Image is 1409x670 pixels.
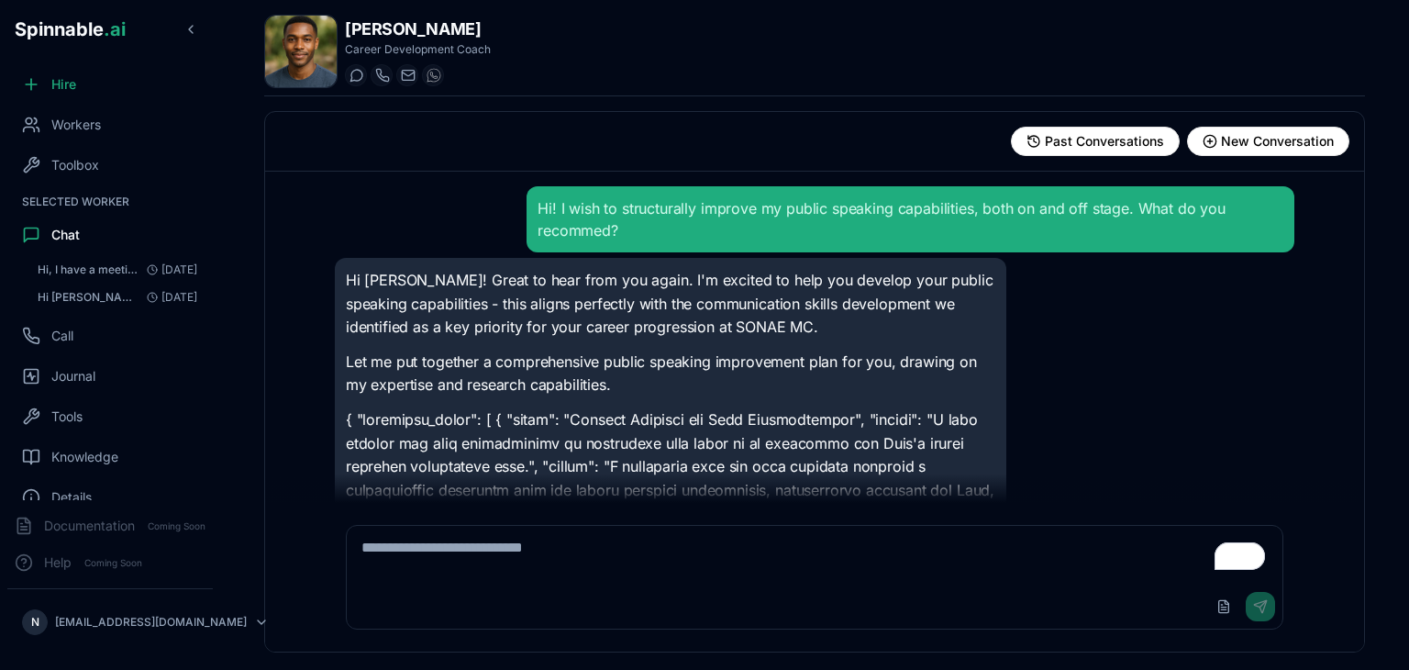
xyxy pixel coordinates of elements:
p: Let me put together a comprehensive public speaking improvement plan for you, drawing on my exper... [346,351,995,397]
button: N[EMAIL_ADDRESS][DOMAIN_NAME] [15,604,205,641]
span: Knowledge [51,448,118,466]
span: Help [44,553,72,572]
p: Hi [PERSON_NAME]! Great to hear from you again. I'm excited to help you develop your public speak... [346,269,995,340]
span: Hire [51,75,76,94]
p: [EMAIL_ADDRESS][DOMAIN_NAME] [55,615,247,630]
span: Call [51,327,73,345]
button: View past conversations [1011,127,1180,156]
span: Toolbox [51,156,99,174]
h1: [PERSON_NAME] [345,17,491,42]
span: Journal [51,367,95,385]
span: [DATE] [139,262,197,277]
button: Send email to lucas.kumar@getspinnable.ai [396,64,418,86]
button: WhatsApp [422,64,444,86]
button: Start a call with Lucas Kumar [371,64,393,86]
span: Spinnable [15,18,126,40]
span: Coming Soon [142,518,211,535]
span: Hi Lucas, yes, all of those details are correct. Please always keep those in mind...: Thank you f... [38,290,139,305]
div: Hi! I wish to structurally improve my public speaking capabilities, both on and off stage. What d... [538,197,1283,241]
span: Tools [51,408,83,426]
button: Start a chat with Lucas Kumar [345,64,367,86]
span: N [31,615,39,630]
span: Workers [51,116,101,134]
img: Lucas Kumar [265,16,337,87]
span: Past Conversations [1045,132,1164,151]
div: Selected Worker [7,191,213,213]
img: WhatsApp [427,68,441,83]
span: New Conversation [1221,132,1334,151]
span: Documentation [44,517,135,535]
span: [DATE] [139,290,197,305]
p: Career Development Coach [345,42,491,57]
span: Chat [51,226,80,244]
span: .ai [104,18,126,40]
button: Start new conversation [1187,127,1349,156]
span: Coming Soon [79,554,148,572]
button: Open conversation: Hi, I have a meeting to assess my performance and professional future/ambition... [29,257,205,283]
span: Hi, I have a meeting to assess my performance and professional future/ambitions with my boss next... [38,262,139,277]
button: Open conversation: Hi Lucas, yes, all of those details are correct. Please always keep those in m... [29,285,205,310]
textarea: To enrich screen reader interactions, please activate Accessibility in Grammarly extension settings [347,526,1282,585]
span: Details [51,488,92,507]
